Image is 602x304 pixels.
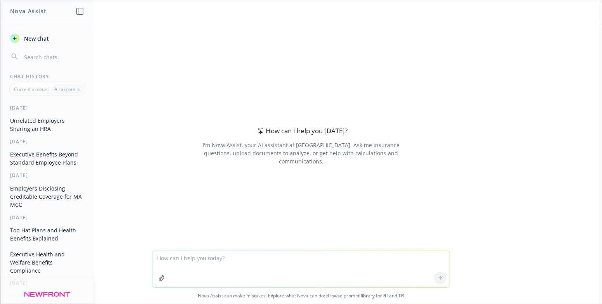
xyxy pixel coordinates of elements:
[22,34,49,43] span: New chat
[383,292,388,299] a: BI
[3,288,599,304] span: Nova Assist can make mistakes. Explore what Nova can do: Browse prompt library for and
[7,148,87,169] button: Executive Benefits Beyond Standard Employee Plans
[10,7,47,15] h1: Nova Assist
[1,138,93,145] div: [DATE]
[14,86,49,93] p: Current account
[192,141,410,165] div: I'm Nova Assist, your AI assistant at [GEOGRAPHIC_DATA]. Ask me insurance questions, upload docum...
[7,182,87,211] button: Employers Disclosing Creditable Coverage for MA MCC
[398,292,404,299] a: TR
[1,280,93,287] div: [DATE]
[1,73,93,80] div: Chat History
[7,248,87,277] button: Executive Health and Welfare Benefits Compliance
[1,105,93,111] div: [DATE]
[7,31,87,45] button: New chat
[1,214,93,221] div: [DATE]
[7,224,87,245] button: Top Hat Plans and Health Benefits Explained
[54,86,80,93] p: All accounts
[1,172,93,179] div: [DATE]
[7,114,87,135] button: Unrelated Employers Sharing an HRA
[255,126,348,136] div: How can I help you [DATE]?
[22,52,84,62] input: Search chats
